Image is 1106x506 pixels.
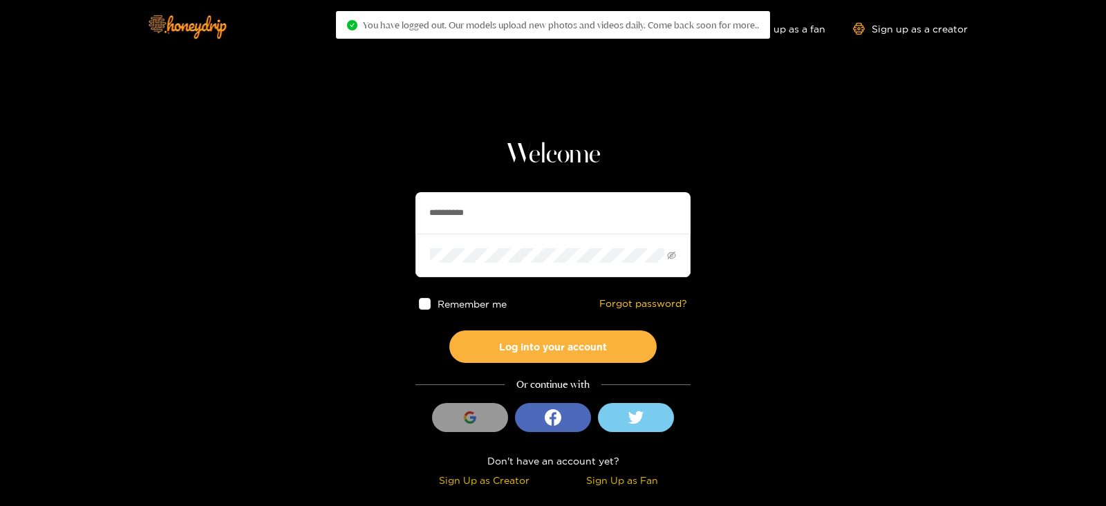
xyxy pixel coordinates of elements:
[667,251,676,260] span: eye-invisible
[853,23,968,35] a: Sign up as a creator
[556,472,687,488] div: Sign Up as Fan
[363,19,759,30] span: You have logged out. Our models upload new photos and videos daily. Come back soon for more..
[415,453,691,469] div: Don't have an account yet?
[599,298,687,310] a: Forgot password?
[415,138,691,171] h1: Welcome
[415,377,691,393] div: Or continue with
[731,23,825,35] a: Sign up as a fan
[438,299,507,309] span: Remember me
[419,472,550,488] div: Sign Up as Creator
[449,330,657,363] button: Log into your account
[347,20,357,30] span: check-circle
